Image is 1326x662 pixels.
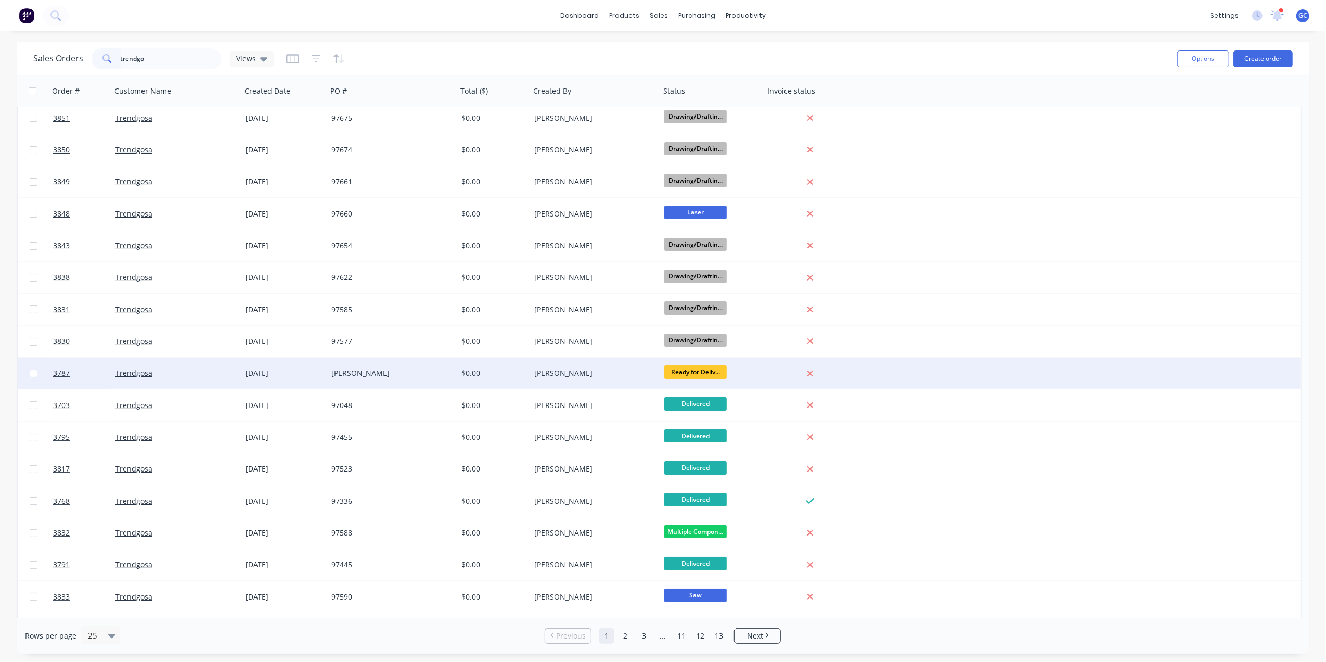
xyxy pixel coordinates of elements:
[674,628,689,644] a: Page 11
[53,559,70,570] span: 3791
[655,628,671,644] a: Jump forward
[664,174,727,187] span: Drawing/Draftin...
[461,559,523,570] div: $0.00
[115,240,152,250] a: Trendgosa
[461,528,523,538] div: $0.00
[115,209,152,219] a: Trendgosa
[53,134,115,166] a: 3850
[246,559,323,570] div: [DATE]
[461,400,523,411] div: $0.00
[664,429,727,442] span: Delivered
[53,486,115,517] a: 3768
[115,559,152,569] a: Trendgosa
[545,631,591,641] a: Previous page
[767,86,815,96] div: Invoice status
[664,493,727,506] span: Delivered
[645,8,673,23] div: sales
[461,336,523,347] div: $0.00
[331,336,447,347] div: 97577
[664,270,727,283] span: Drawing/Draftin...
[53,517,115,549] a: 3832
[720,8,771,23] div: productivity
[664,301,727,314] span: Drawing/Draftin...
[53,613,115,644] a: 3834
[534,304,650,315] div: [PERSON_NAME]
[747,631,763,641] span: Next
[53,358,115,389] a: 3787
[246,240,323,251] div: [DATE]
[246,368,323,378] div: [DATE]
[115,432,152,442] a: Trendgosa
[53,496,70,506] span: 3768
[53,145,70,155] span: 3850
[331,432,447,442] div: 97455
[331,145,447,155] div: 97674
[115,496,152,506] a: Trendgosa
[53,528,70,538] span: 3832
[53,422,115,453] a: 3795
[53,198,115,230] a: 3848
[1298,11,1307,20] span: GC
[53,390,115,421] a: 3703
[53,304,70,315] span: 3831
[246,400,323,411] div: [DATE]
[461,432,523,442] div: $0.00
[53,209,70,219] span: 3848
[246,113,323,123] div: [DATE]
[246,432,323,442] div: [DATE]
[461,209,523,219] div: $0.00
[599,628,614,644] a: Page 1 is your current page
[461,464,523,474] div: $0.00
[53,549,115,580] a: 3791
[534,559,650,570] div: [PERSON_NAME]
[53,240,70,251] span: 3843
[664,365,727,378] span: Ready for Deliv...
[246,336,323,347] div: [DATE]
[53,103,115,134] a: 3851
[53,581,115,613] a: 3833
[534,209,650,219] div: [PERSON_NAME]
[53,262,115,293] a: 3838
[735,631,780,641] a: Next page
[636,628,652,644] a: Page 3
[461,240,523,251] div: $0.00
[246,528,323,538] div: [DATE]
[246,592,323,602] div: [DATE]
[115,272,152,282] a: Trendgosa
[540,628,785,644] ul: Pagination
[53,113,70,123] span: 3851
[331,400,447,411] div: 97048
[246,496,323,506] div: [DATE]
[53,464,70,474] span: 3817
[331,113,447,123] div: 97675
[534,272,650,283] div: [PERSON_NAME]
[534,336,650,347] div: [PERSON_NAME]
[246,272,323,283] div: [DATE]
[115,400,152,410] a: Trendgosa
[664,110,727,123] span: Drawing/Draftin...
[664,557,727,570] span: Delivered
[663,86,685,96] div: Status
[115,592,152,602] a: Trendgosa
[19,8,34,23] img: Factory
[461,272,523,283] div: $0.00
[53,272,70,283] span: 3838
[331,368,447,378] div: [PERSON_NAME]
[673,8,720,23] div: purchasing
[534,145,650,155] div: [PERSON_NAME]
[604,8,645,23] div: products
[664,334,727,347] span: Drawing/Draftin...
[331,272,447,283] div: 97622
[25,631,76,641] span: Rows per page
[664,589,727,602] span: Saw
[53,294,115,325] a: 3831
[533,86,571,96] div: Created By
[534,528,650,538] div: [PERSON_NAME]
[115,145,152,155] a: Trendgosa
[331,464,447,474] div: 97523
[534,432,650,442] div: [PERSON_NAME]
[115,368,152,378] a: Trendgosa
[664,461,727,474] span: Delivered
[534,240,650,251] div: [PERSON_NAME]
[115,464,152,474] a: Trendgosa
